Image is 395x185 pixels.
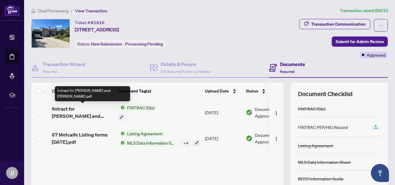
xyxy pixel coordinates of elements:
[52,88,78,94] span: (2) File Name
[75,19,105,26] div: Ticket #:
[49,83,116,99] th: (2) File Name
[298,90,353,98] span: Document Checklist
[118,140,125,146] img: Status Icon
[43,69,57,74] span: Required
[280,61,305,68] h4: Documents
[274,111,279,116] img: Logo
[280,69,294,74] span: Required
[161,61,211,68] h4: Details & People
[298,159,351,165] div: MLS Data Information Sheet
[311,19,365,29] div: Transaction Communication
[298,142,333,149] div: Listing Agreement
[32,19,70,48] img: IMG-X12252387_1.jpg
[379,23,383,27] span: ellipsis
[38,8,68,14] span: Deal Processing
[205,88,229,94] span: Upload Date
[91,20,105,25] span: 41816
[71,7,73,14] li: /
[299,19,370,29] button: Transaction Communication
[202,99,243,125] td: [DATE]
[246,109,252,116] img: Document Status
[271,133,281,143] button: Logo
[298,124,348,130] div: FINTRAC PEP/HIO Record
[10,169,14,177] span: JJ
[202,83,243,99] th: Upload Date
[52,105,113,120] span: fintract for [PERSON_NAME] and [PERSON_NAME].pdf
[75,26,119,33] span: [STREET_ADDRESS]
[118,130,200,146] button: Status IconListing AgreementStatus IconMLS Data Information Sheet+4
[367,52,385,58] span: Approved
[75,40,165,48] div: Status:
[180,140,191,146] div: + 4
[116,83,202,99] th: Document Tag(s)
[274,136,279,141] img: Logo
[243,83,295,99] th: Status
[336,37,384,46] span: Submit for Admin Review
[118,104,125,111] img: Status Icon
[298,105,325,112] div: FINTRAC ID(s)
[125,104,157,111] span: FINTRAC ID(s)
[332,36,388,47] button: Submit for Admin Review
[255,132,292,145] span: Document Approved
[255,106,292,119] span: Document Approved
[161,69,211,74] span: 3/4 Required Fields Completed
[75,8,107,14] span: View Transaction
[52,131,113,146] span: 57 Metcalfe Listing forms [DATE].pdf
[118,130,125,137] img: Status Icon
[298,175,343,182] div: RECO Information Guide
[125,140,178,146] span: MLS Data Information Sheet
[246,135,252,142] img: Document Status
[5,5,19,16] img: logo
[125,130,165,137] span: Listing Agreement
[118,104,157,121] button: Status IconFINTRAC ID(s)
[31,9,36,13] span: home
[271,108,281,117] button: Logo
[91,41,163,47] span: New Submission - Processing Pending
[340,7,388,14] article: Transaction saved [DATE]
[202,125,243,151] td: [DATE]
[371,164,389,182] button: Open asap
[55,86,130,101] div: fintract for [PERSON_NAME] and [PERSON_NAME].pdf
[246,88,258,94] span: Status
[43,61,85,68] h4: Transaction Wizard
